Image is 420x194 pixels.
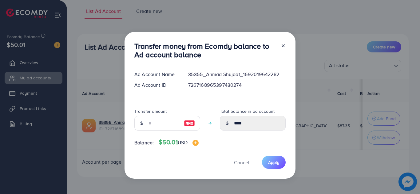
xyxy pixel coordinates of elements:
span: Cancel [234,159,249,166]
div: 35355_Ahmad Shujaat_1692019642282 [183,71,291,78]
label: Transfer amount [134,108,167,114]
img: image [192,140,199,146]
img: image [184,120,195,127]
span: USD [178,139,187,146]
div: 7267168965397430274 [183,82,291,89]
button: Apply [262,156,286,169]
label: Total balance in ad account [220,108,275,114]
div: Ad Account ID [129,82,183,89]
span: Balance: [134,139,154,146]
button: Cancel [226,156,257,169]
h4: $50.01 [159,139,198,146]
h3: Transfer money from Ecomdy balance to Ad account balance [134,42,276,59]
span: Apply [268,159,279,165]
div: Ad Account Name [129,71,183,78]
